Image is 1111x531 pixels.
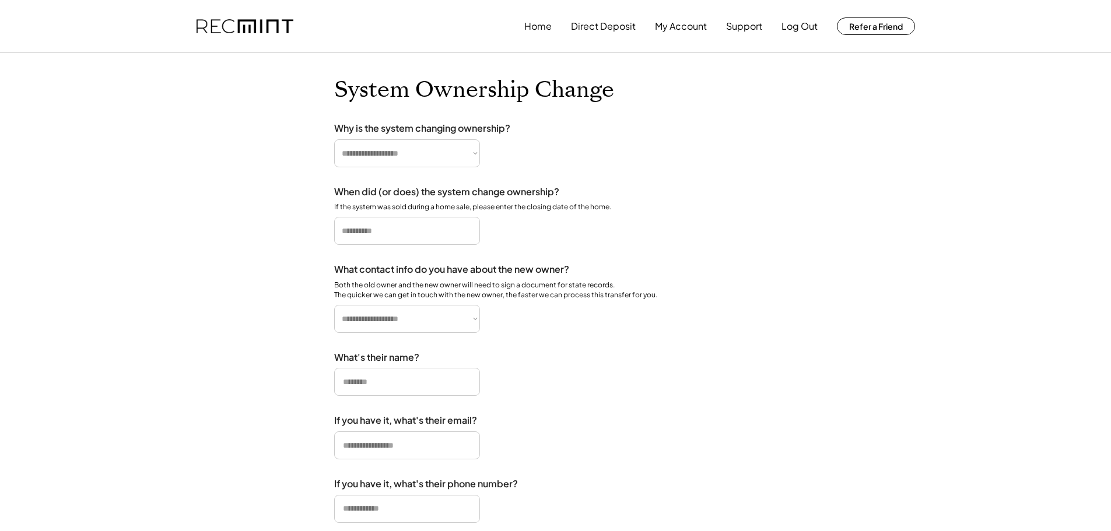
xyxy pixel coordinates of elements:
div: When did (or does) the system change ownership? [334,186,559,198]
button: Direct Deposit [571,15,636,38]
div: Why is the system changing ownership? [334,122,510,135]
img: recmint-logotype%403x.png [197,19,293,34]
div: If you have it, what's their phone number? [334,478,518,490]
div: What's their name? [334,351,419,364]
button: Log Out [781,15,818,38]
button: Refer a Friend [837,17,915,35]
div: If you have it, what's their email? [334,414,477,427]
div: What contact info do you have about the new owner? [334,263,569,276]
div: Both the old owner and the new owner will need to sign a document for state records. The quicker ... [334,280,657,300]
button: Home [524,15,552,38]
h1: System Ownership Change [334,76,614,104]
button: My Account [655,15,707,38]
div: If the system was sold during a home sale, please enter the closing date of the home. [334,202,611,212]
button: Support [726,15,762,38]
